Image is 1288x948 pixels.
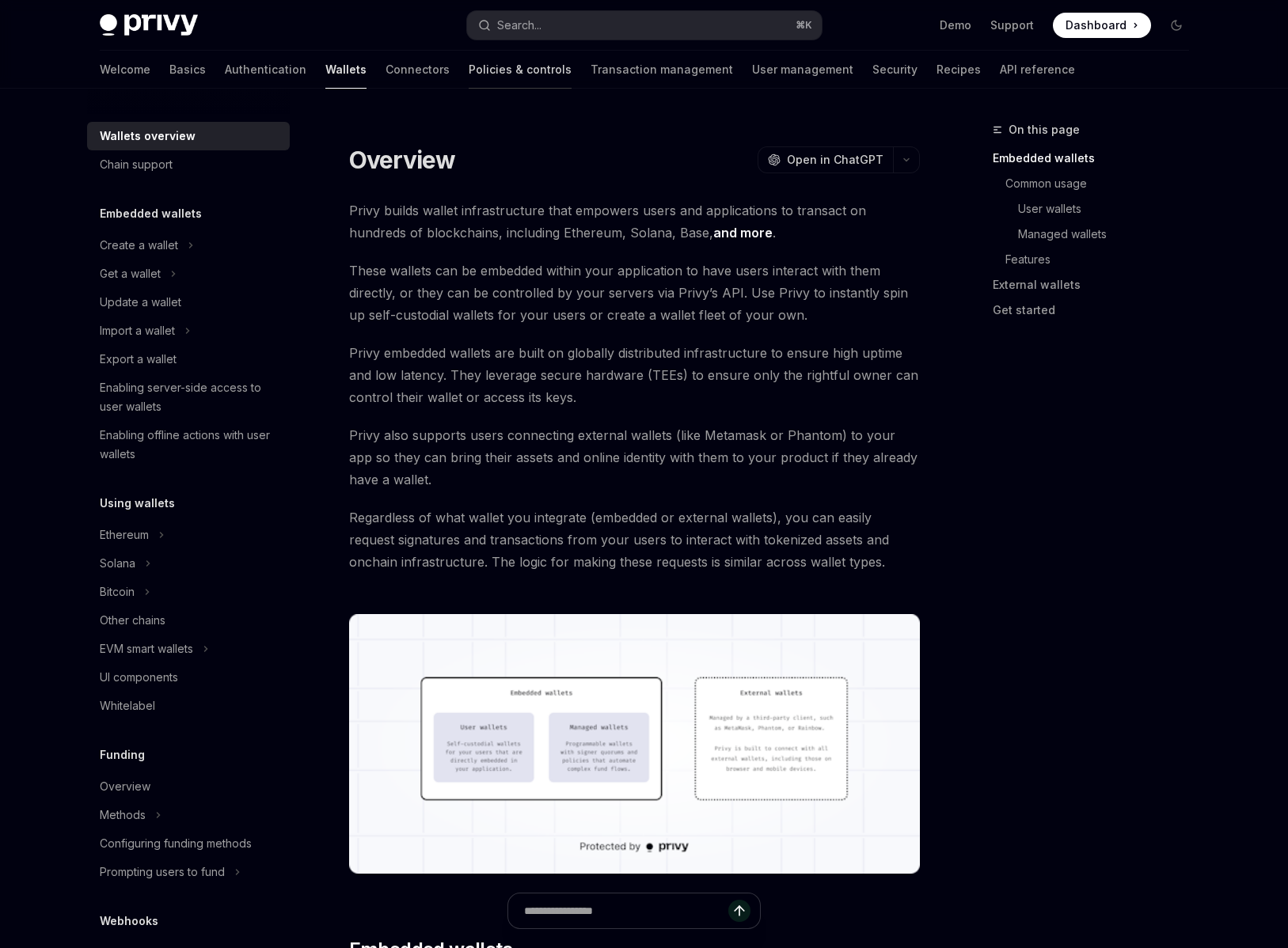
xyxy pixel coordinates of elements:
[993,222,1202,247] a: Managed wallets
[497,16,541,35] div: Search...
[87,606,290,635] a: Other chains
[100,668,178,687] div: UI components
[87,663,290,692] a: UI components
[87,772,290,801] a: Overview
[100,350,177,369] div: Export a wallet
[100,806,146,825] div: Methods
[100,912,158,931] h5: Webhooks
[325,51,367,89] a: Wallets
[993,272,1202,298] a: External wallets
[100,155,173,174] div: Chain support
[100,127,196,146] div: Wallets overview
[349,199,920,244] span: Privy builds wallet infrastructure that empowers users and applications to transact on hundreds o...
[349,342,920,408] span: Privy embedded wallets are built on globally distributed infrastructure to ensure high uptime and...
[87,260,290,288] button: Toggle Get a wallet section
[100,525,149,544] div: Ethereum
[100,204,202,223] h5: Embedded wallets
[787,152,883,168] span: Open in ChatGPT
[796,19,812,32] span: ⌘ K
[87,829,290,858] a: Configuring funding methods
[993,298,1202,323] a: Get started
[990,17,1034,33] a: Support
[100,777,150,796] div: Overview
[1009,120,1080,139] span: On this page
[100,639,193,658] div: EVM smart wallets
[100,264,161,283] div: Get a wallet
[349,146,456,174] h1: Overview
[100,863,225,882] div: Prompting users to fund
[100,696,155,715] div: Whitelabel
[225,51,306,89] a: Authentication
[1000,51,1075,89] a: API reference
[591,51,733,89] a: Transaction management
[100,494,175,513] h5: Using wallets
[169,51,206,89] a: Basics
[993,196,1202,222] a: User wallets
[100,834,252,853] div: Configuring funding methods
[87,231,290,260] button: Toggle Create a wallet section
[469,51,572,89] a: Policies & controls
[100,582,135,601] div: Bitcoin
[87,578,290,606] button: Toggle Bitcoin section
[1053,13,1151,38] a: Dashboard
[349,506,920,573] span: Regardless of what wallet you integrate (embedded or external wallets), you can easily request si...
[100,745,145,764] h5: Funding
[87,549,290,578] button: Toggle Solana section
[100,293,181,312] div: Update a wallet
[100,554,135,573] div: Solana
[1066,17,1127,33] span: Dashboard
[940,17,971,33] a: Demo
[87,374,290,421] a: Enabling server-side access to user wallets
[100,14,198,36] img: dark logo
[87,692,290,720] a: Whitelabel
[1164,13,1189,38] button: Toggle dark mode
[100,378,280,416] div: Enabling server-side access to user wallets
[100,236,178,255] div: Create a wallet
[993,146,1202,171] a: Embedded wallets
[728,900,750,922] button: Send message
[524,893,728,928] input: Ask a question...
[87,288,290,317] a: Update a wallet
[937,51,981,89] a: Recipes
[752,51,853,89] a: User management
[100,51,150,89] a: Welcome
[872,51,918,89] a: Security
[349,424,920,491] span: Privy also supports users connecting external wallets (like Metamask or Phantom) to your app so t...
[713,225,773,241] a: and more
[87,150,290,179] a: Chain support
[100,611,165,630] div: Other chains
[386,51,450,89] a: Connectors
[87,345,290,374] a: Export a wallet
[87,317,290,345] button: Toggle Import a wallet section
[87,858,290,886] button: Toggle Prompting users to fund section
[87,635,290,663] button: Toggle EVM smart wallets section
[87,801,290,829] button: Toggle Methods section
[758,146,893,173] button: Open in ChatGPT
[349,614,920,874] img: images/walletoverview.png
[993,247,1202,272] a: Features
[87,122,290,150] a: Wallets overview
[87,421,290,468] a: Enabling offline actions with user wallets
[100,321,175,340] div: Import a wallet
[467,11,822,40] button: Open search
[993,171,1202,196] a: Common usage
[349,260,920,326] span: These wallets can be embedded within your application to have users interact with them directly, ...
[87,521,290,549] button: Toggle Ethereum section
[100,426,280,464] div: Enabling offline actions with user wallets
